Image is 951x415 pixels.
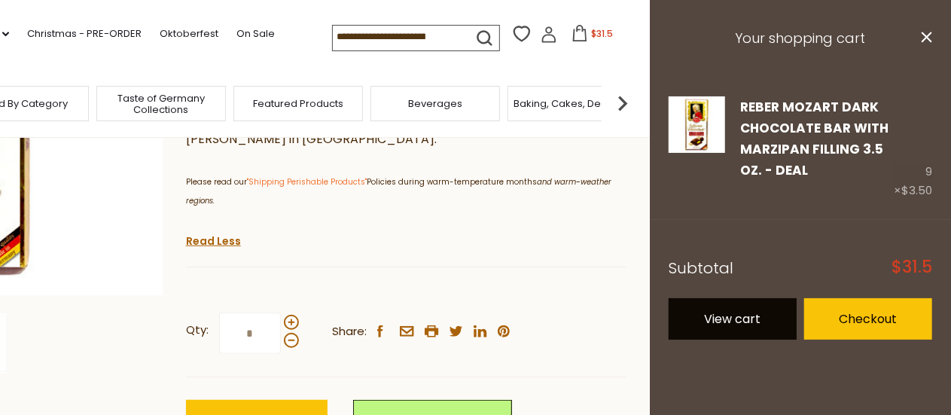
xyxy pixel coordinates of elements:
[560,25,624,47] button: $31.5
[669,298,797,340] a: View cart
[591,27,613,40] span: $31.5
[608,88,638,118] img: next arrow
[186,176,611,206] span: Please read our Policies during warm-temperature months
[186,321,209,340] strong: Qty:
[160,26,218,42] a: Oktoberfest
[253,98,343,109] a: Featured Products
[514,98,631,109] a: Baking, Cakes, Desserts
[186,233,241,249] a: Read Less
[408,98,462,109] a: Beverages
[901,182,932,198] span: $3.50
[804,298,932,340] a: Checkout
[186,110,602,148] span: A delicious dark chocolate bar with pistachio marzipan filling, made by [PERSON_NAME] in [GEOGRAP...
[247,176,367,188] a: "Shipping Perishable Products"
[219,313,281,354] input: Qty:
[332,322,367,341] span: Share:
[101,93,221,115] a: Taste of Germany Collections
[669,258,733,279] span: Subtotal
[669,96,725,201] a: Reber Mozart Dark Chocolate Bar with Marzipan Filling 3.5 oz. - DEAL
[236,26,275,42] a: On Sale
[740,98,889,180] a: Reber Mozart Dark Chocolate Bar with Marzipan Filling 3.5 oz. - DEAL
[669,96,725,153] img: Reber Mozart Dark Chocolate Bar with Marzipan Filling 3.5 oz. - DEAL
[892,259,932,276] span: $31.5
[27,26,142,42] a: Christmas - PRE-ORDER
[894,96,932,201] div: 9 ×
